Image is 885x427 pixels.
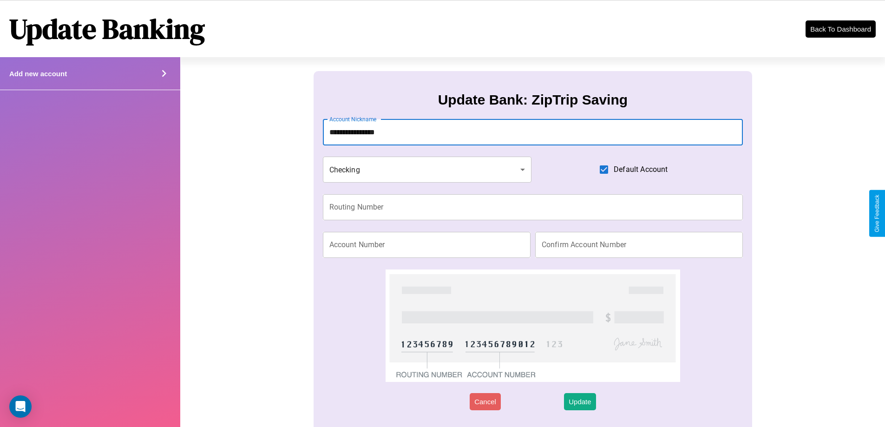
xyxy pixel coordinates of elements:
div: Open Intercom Messenger [9,395,32,418]
h1: Update Banking [9,10,205,48]
button: Update [564,393,596,410]
span: Default Account [614,164,668,175]
div: Checking [323,157,532,183]
button: Back To Dashboard [806,20,876,38]
img: check [386,269,680,382]
label: Account Nickname [329,115,377,123]
h3: Update Bank: ZipTrip Saving [438,92,628,108]
h4: Add new account [9,70,67,78]
button: Cancel [470,393,501,410]
div: Give Feedback [874,195,880,232]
